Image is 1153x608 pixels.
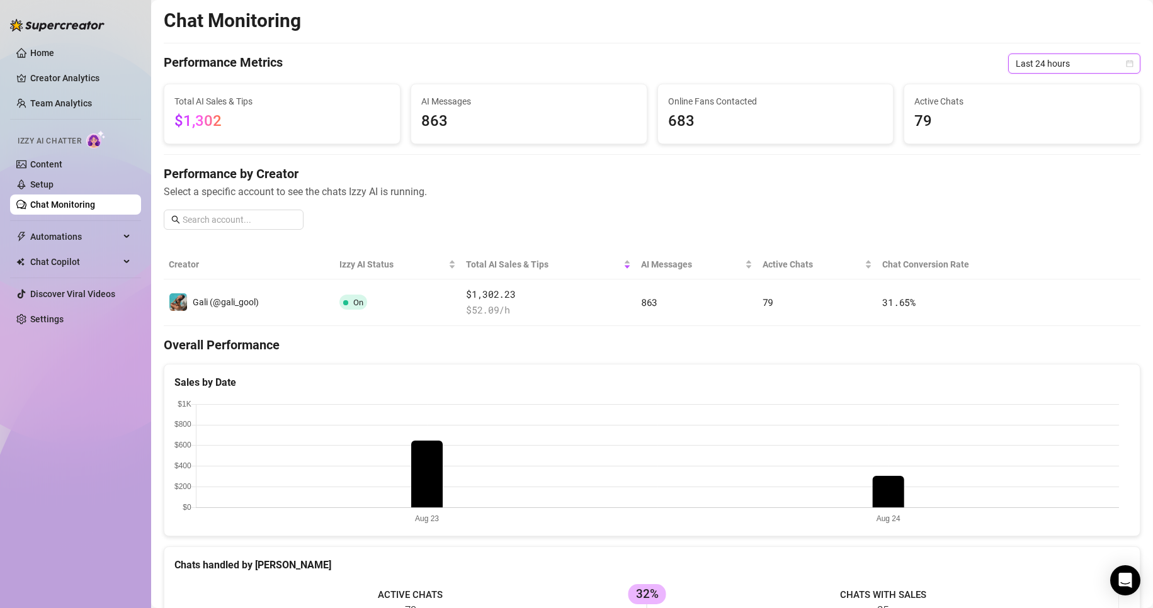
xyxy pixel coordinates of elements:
[339,257,446,271] span: Izzy AI Status
[164,184,1140,200] span: Select a specific account to see the chats Izzy AI is running.
[1016,54,1133,73] span: Last 24 hours
[164,165,1140,183] h4: Performance by Creator
[758,250,878,279] th: Active Chats
[30,314,64,324] a: Settings
[914,94,1130,108] span: Active Chats
[668,110,883,133] span: 683
[30,252,120,272] span: Chat Copilot
[164,9,301,33] h2: Chat Monitoring
[421,110,637,133] span: 863
[1110,565,1140,595] div: Open Intercom Messenger
[174,374,1130,390] div: Sales by Date
[16,232,26,242] span: thunderbolt
[169,293,187,311] img: Gali (@gali_gool)
[30,289,115,299] a: Discover Viral Videos
[763,296,773,308] span: 79
[636,250,758,279] th: AI Messages
[466,303,631,318] span: $ 52.09 /h
[86,130,106,149] img: AI Chatter
[668,94,883,108] span: Online Fans Contacted
[353,298,363,307] span: On
[30,98,92,108] a: Team Analytics
[30,48,54,58] a: Home
[174,112,222,130] span: $1,302
[193,297,259,307] span: Gali (@gali_gool)
[30,179,54,189] a: Setup
[461,250,636,279] th: Total AI Sales & Tips
[466,257,621,271] span: Total AI Sales & Tips
[641,257,742,271] span: AI Messages
[164,53,283,74] h4: Performance Metrics
[171,215,180,224] span: search
[174,94,390,108] span: Total AI Sales & Tips
[10,19,105,31] img: logo-BBDzfeDw.svg
[30,159,62,169] a: Content
[882,296,915,308] span: 31.65 %
[183,213,296,227] input: Search account...
[30,68,131,88] a: Creator Analytics
[174,557,1130,573] div: Chats handled by [PERSON_NAME]
[914,110,1130,133] span: 79
[164,336,1140,354] h4: Overall Performance
[334,250,461,279] th: Izzy AI Status
[466,287,631,302] span: $1,302.23
[763,257,863,271] span: Active Chats
[30,227,120,247] span: Automations
[877,250,1043,279] th: Chat Conversion Rate
[1126,60,1133,67] span: calendar
[30,200,95,210] a: Chat Monitoring
[16,257,25,266] img: Chat Copilot
[18,135,81,147] span: Izzy AI Chatter
[164,250,334,279] th: Creator
[421,94,637,108] span: AI Messages
[641,296,657,308] span: 863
